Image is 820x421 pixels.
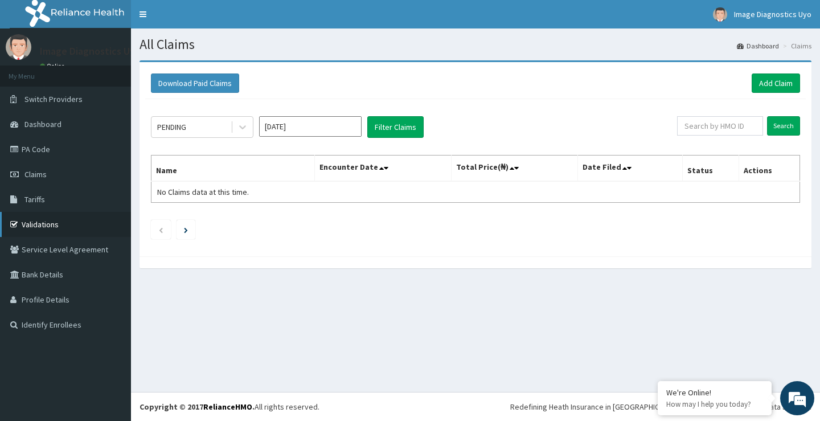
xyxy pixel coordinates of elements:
[451,156,577,182] th: Total Price(₦)
[737,41,779,51] a: Dashboard
[24,169,47,179] span: Claims
[6,34,31,60] img: User Image
[6,291,217,331] textarea: Type your message and hit 'Enter'
[314,156,451,182] th: Encounter Date
[677,116,763,136] input: Search by HMO ID
[739,156,799,182] th: Actions
[157,121,186,133] div: PENDING
[151,156,315,182] th: Name
[713,7,727,22] img: User Image
[203,402,252,412] a: RelianceHMO
[24,94,83,104] span: Switch Providers
[158,224,163,235] a: Previous page
[666,387,763,398] div: We're Online!
[682,156,739,182] th: Status
[184,224,188,235] a: Next page
[24,119,61,129] span: Dashboard
[780,41,811,51] li: Claims
[131,392,820,421] footer: All rights reserved.
[140,402,255,412] strong: Copyright © 2017 .
[767,116,800,136] input: Search
[40,46,141,56] p: Image Diagnostics Uyo
[151,73,239,93] button: Download Paid Claims
[187,6,214,33] div: Minimize live chat window
[21,57,46,85] img: d_794563401_company_1708531726252_794563401
[59,64,191,79] div: Chat with us now
[24,194,45,205] span: Tariffs
[40,62,67,70] a: Online
[734,9,811,19] span: Image Diagnostics Uyo
[666,399,763,409] p: How may I help you today?
[157,187,249,197] span: No Claims data at this time.
[577,156,682,182] th: Date Filed
[367,116,424,138] button: Filter Claims
[259,116,362,137] input: Select Month and Year
[510,401,811,412] div: Redefining Heath Insurance in [GEOGRAPHIC_DATA] using Telemedicine and Data Science!
[66,133,157,248] span: We're online!
[752,73,800,93] a: Add Claim
[140,37,811,52] h1: All Claims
